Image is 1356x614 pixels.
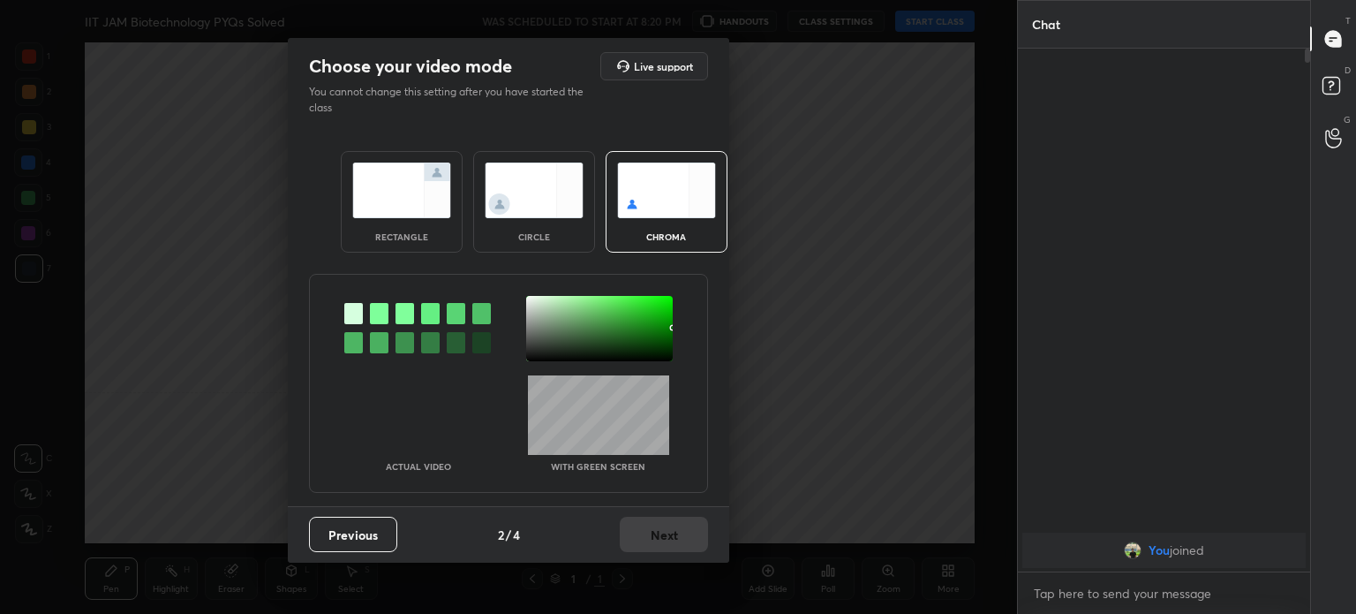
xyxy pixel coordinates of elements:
div: circle [499,232,569,241]
img: chromaScreenIcon.c19ab0a0.svg [617,163,716,218]
h4: 4 [513,526,520,544]
div: grid [1018,529,1310,572]
p: T [1345,14,1351,27]
div: rectangle [366,232,437,241]
p: With green screen [551,462,645,471]
h4: / [506,526,511,544]
p: D [1345,64,1351,77]
span: joined [1170,543,1204,557]
img: circleScreenIcon.acc0effb.svg [485,163,584,218]
h5: Live support [634,61,693,72]
button: Previous [309,517,397,552]
p: G [1344,113,1351,126]
img: normalScreenIcon.ae25ed63.svg [352,163,451,218]
h2: Choose your video mode [309,55,512,78]
p: Chat [1018,1,1074,48]
div: chroma [631,232,702,241]
span: You [1149,543,1170,557]
p: Actual Video [386,462,451,471]
img: 2782fdca8abe4be7a832ca4e3fcd32a4.jpg [1124,542,1141,559]
h4: 2 [498,526,504,544]
p: You cannot change this setting after you have started the class [309,84,595,116]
